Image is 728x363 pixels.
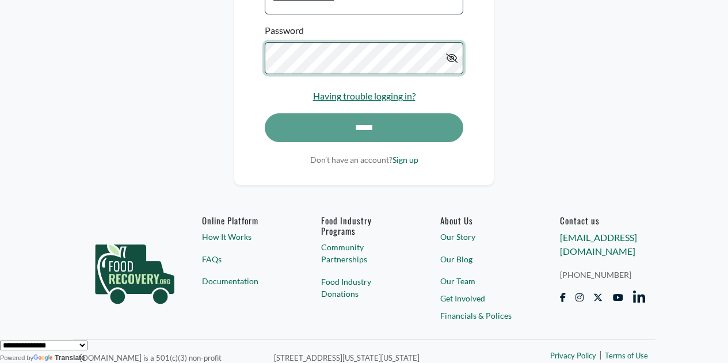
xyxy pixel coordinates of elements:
img: food_recovery_green_logo-76242d7a27de7ed26b67be613a865d9c9037ba317089b267e0515145e5e51427.png [83,215,186,324]
a: Our Team [440,275,526,287]
a: Financials & Polices [440,309,526,322]
a: Having trouble logging in? [313,90,416,101]
a: Get Involved [440,292,526,304]
label: Password [265,24,304,37]
a: About Us [440,215,526,226]
a: Translate [33,354,85,362]
a: Our Story [440,231,526,243]
a: Our Blog [440,253,526,265]
img: Google Translate [33,354,55,362]
p: Don't have an account? [265,154,463,166]
keeper-lock: Open Keeper Popup [443,51,456,65]
h6: Food Industry Programs [321,215,407,236]
h6: Online Platform [202,215,288,226]
a: Documentation [202,275,288,287]
a: FAQs [202,253,288,265]
a: How It Works [202,231,288,243]
a: Community Partnerships [321,241,407,265]
a: [PHONE_NUMBER] [560,269,646,281]
a: [EMAIL_ADDRESS][DOMAIN_NAME] [560,232,637,257]
a: Sign up [392,155,418,165]
a: Food Industry Donations [321,276,407,300]
h6: Contact us [560,215,646,226]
